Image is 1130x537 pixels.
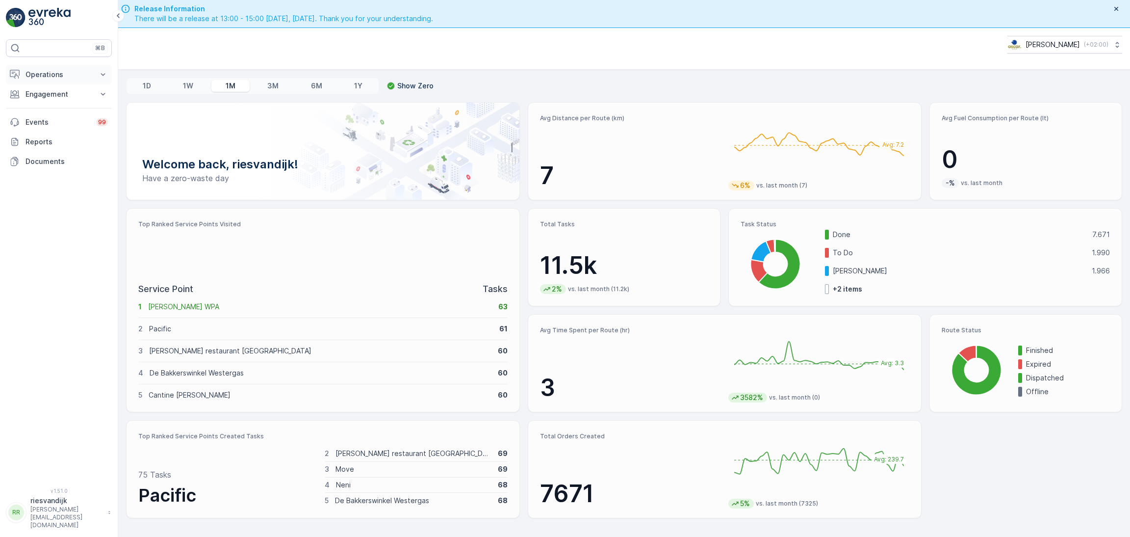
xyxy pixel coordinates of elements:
[6,65,112,84] button: Operations
[1026,359,1110,369] p: Expired
[149,346,491,356] p: [PERSON_NAME] restaurant [GEOGRAPHIC_DATA]
[325,464,329,474] p: 3
[8,505,24,520] div: RR
[354,81,362,91] p: 1Y
[335,449,491,458] p: [PERSON_NAME] restaurant [GEOGRAPHIC_DATA]
[498,302,508,312] p: 63
[769,394,820,402] p: vs. last month (0)
[961,179,1002,187] p: vs. last month
[1026,40,1080,50] p: [PERSON_NAME]
[1007,36,1122,54] button: [PERSON_NAME](+02:00)
[183,81,193,91] p: 1W
[150,368,491,378] p: De Bakkerswinkel Westergas
[498,449,508,458] p: 69
[325,480,330,490] p: 4
[142,172,504,184] p: Have a zero-waste day
[26,89,92,99] p: Engagement
[26,157,108,166] p: Documents
[833,248,1085,258] p: To Do
[325,449,329,458] p: 2
[1092,266,1110,276] p: 1.966
[540,432,720,440] p: Total Orders Created
[756,182,807,189] p: vs. last month (7)
[739,393,764,403] p: 3582%
[540,161,720,190] p: 7
[540,251,708,280] p: 11.5k
[1026,387,1110,397] p: Offline
[540,220,708,228] p: Total Tasks
[1007,39,1022,50] img: basis-logo_rgb2x.png
[540,114,720,122] p: Avg Distance per Route (km)
[1092,230,1110,240] p: 7.671
[540,373,720,403] p: 3
[98,118,106,126] p: 99
[942,145,1110,174] p: 0
[498,346,508,356] p: 60
[756,500,818,508] p: vs. last month (7325)
[568,285,629,293] p: vs. last month (11.2k)
[138,346,143,356] p: 3
[6,132,112,152] a: Reports
[945,178,956,188] p: -%
[540,326,720,334] p: Avg Time Spent per Route (hr)
[498,496,508,506] p: 68
[833,230,1086,240] p: Done
[6,488,112,494] span: v 1.51.0
[1026,373,1110,383] p: Dispatched
[28,8,71,27] img: logo_light-DOdMpM7g.png
[267,81,279,91] p: 3M
[226,81,235,91] p: 1M
[6,112,112,132] a: Events99
[311,81,322,91] p: 6M
[6,496,112,529] button: RRriesvandijk[PERSON_NAME][EMAIL_ADDRESS][DOMAIN_NAME]
[134,4,433,14] span: Release Information
[335,464,491,474] p: Move
[498,464,508,474] p: 69
[1026,346,1110,355] p: Finished
[6,84,112,104] button: Engagement
[397,81,434,91] p: Show Zero
[741,220,1110,228] p: Task Status
[149,324,493,334] p: Pacific
[1092,248,1110,258] p: 1.990
[95,44,105,52] p: ⌘B
[138,469,171,481] p: 75 Tasks
[942,326,1110,334] p: Route Status
[551,284,563,294] p: 2%
[138,302,142,312] p: 1
[336,480,491,490] p: Neni
[148,302,492,312] p: [PERSON_NAME] WPA
[26,70,92,80] p: Operations
[498,390,508,400] p: 60
[833,284,862,294] p: + 2 items
[138,220,508,228] p: Top Ranked Service Points Visited
[335,496,491,506] p: De Bakkerswinkel Westergas
[739,499,751,509] p: 5%
[499,324,508,334] p: 61
[30,496,103,506] p: riesvandijk
[138,368,143,378] p: 4
[325,496,329,506] p: 5
[483,282,508,296] p: Tasks
[540,479,720,509] p: 7671
[26,117,90,127] p: Events
[143,81,151,91] p: 1D
[138,432,508,440] p: Top Ranked Service Points Created Tasks
[138,324,143,334] p: 2
[149,390,491,400] p: Cantine [PERSON_NAME]
[1084,41,1108,49] p: ( +02:00 )
[498,368,508,378] p: 60
[142,157,504,172] p: Welcome back, riesvandijk!
[138,390,142,400] p: 5
[942,114,1110,122] p: Avg Fuel Consumption per Route (lt)
[833,266,1085,276] p: [PERSON_NAME]
[6,152,112,171] a: Documents
[6,8,26,27] img: logo
[138,484,196,506] span: Pacific
[138,282,193,296] p: Service Point
[26,137,108,147] p: Reports
[134,14,433,24] span: There will be a release at 13:00 - 15:00 [DATE], [DATE]. Thank you for your understanding.
[498,480,508,490] p: 68
[30,506,103,529] p: [PERSON_NAME][EMAIL_ADDRESS][DOMAIN_NAME]
[739,181,751,190] p: 6%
